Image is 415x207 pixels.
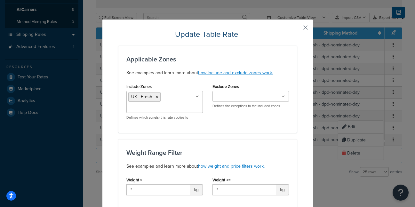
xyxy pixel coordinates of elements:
p: See examples and learn more about [126,69,289,77]
label: Weight > [126,178,142,182]
h2: Update Table Rate [118,29,297,39]
a: how include and exclude zones work. [198,69,273,76]
p: Defines which zone(s) this rate applies to [126,115,203,120]
h3: Applicable Zones [126,56,289,63]
h3: Weight Range Filter [126,149,289,156]
span: UK - Fresh [131,93,152,100]
label: Exclude Zones [212,84,239,89]
label: Include Zones [126,84,152,89]
p: Defines the exceptions to the included zones [212,104,289,108]
a: how weight and price filters work. [198,163,265,170]
span: kg [190,184,203,195]
label: Weight <= [212,178,231,182]
p: See examples and learn more about [126,163,289,170]
span: kg [276,184,289,195]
